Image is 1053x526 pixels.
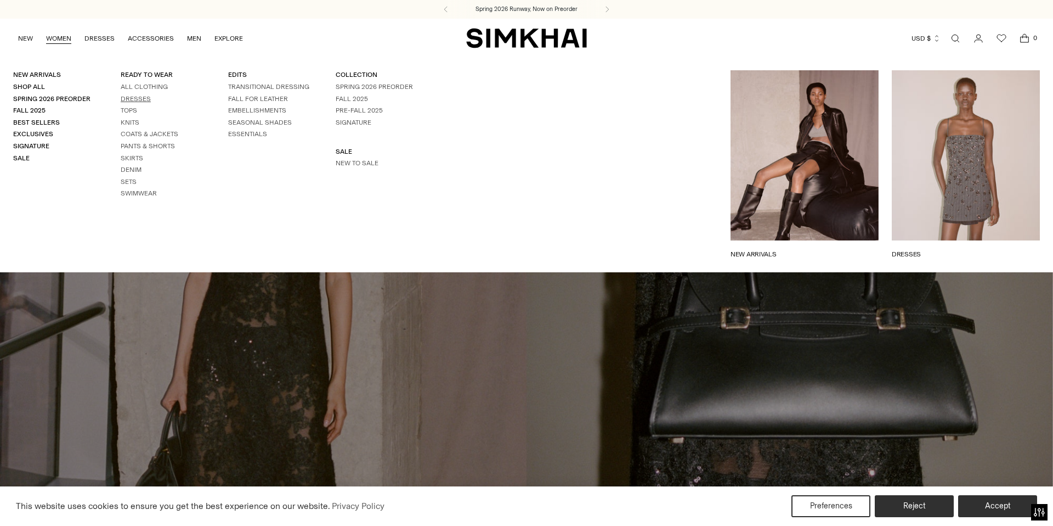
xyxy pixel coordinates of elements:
[128,26,174,51] a: ACCESSORIES
[791,495,870,517] button: Preferences
[990,27,1012,49] a: Wishlist
[1030,33,1040,43] span: 0
[1014,27,1035,49] a: Open cart modal
[944,27,966,49] a: Open search modal
[84,26,115,51] a: DRESSES
[46,26,71,51] a: WOMEN
[214,26,243,51] a: EXPLORE
[18,26,33,51] a: NEW
[967,27,989,49] a: Go to the account page
[466,27,587,49] a: SIMKHAI
[330,498,386,514] a: Privacy Policy (opens in a new tab)
[912,26,941,51] button: USD $
[958,495,1037,517] button: Accept
[16,501,330,511] span: This website uses cookies to ensure you get the best experience on our website.
[187,26,201,51] a: MEN
[875,495,954,517] button: Reject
